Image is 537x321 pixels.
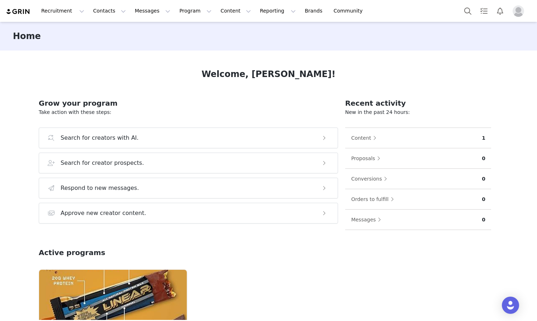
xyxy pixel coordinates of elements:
[482,134,485,142] p: 1
[216,3,255,19] button: Content
[482,175,485,183] p: 0
[61,209,146,217] h3: Approve new creator content.
[13,30,41,43] h3: Home
[351,153,384,164] button: Proposals
[61,159,144,167] h3: Search for creator prospects.
[482,155,485,162] p: 0
[39,178,338,198] button: Respond to new messages.
[175,3,216,19] button: Program
[61,134,139,142] h3: Search for creators with AI.
[492,3,508,19] button: Notifications
[256,3,300,19] button: Reporting
[508,5,531,17] button: Profile
[351,173,391,185] button: Conversions
[345,98,491,109] h2: Recent activity
[89,3,130,19] button: Contacts
[502,297,519,314] div: Open Intercom Messenger
[460,3,476,19] button: Search
[130,3,175,19] button: Messages
[39,128,338,148] button: Search for creators with AI.
[476,3,492,19] a: Tasks
[37,3,89,19] button: Recruitment
[351,193,398,205] button: Orders to fulfill
[351,214,385,225] button: Messages
[201,68,336,81] h1: Welcome, [PERSON_NAME]!
[39,98,338,109] h2: Grow your program
[61,184,139,192] h3: Respond to new messages.
[351,132,380,144] button: Content
[345,109,491,116] p: New in the past 24 hours:
[329,3,370,19] a: Community
[300,3,329,19] a: Brands
[6,8,31,15] img: grin logo
[39,247,105,258] h2: Active programs
[39,203,338,224] button: Approve new creator content.
[39,109,338,116] p: Take action with these steps:
[482,196,485,203] p: 0
[39,153,338,173] button: Search for creator prospects.
[482,216,485,224] p: 0
[513,5,524,17] img: placeholder-profile.jpg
